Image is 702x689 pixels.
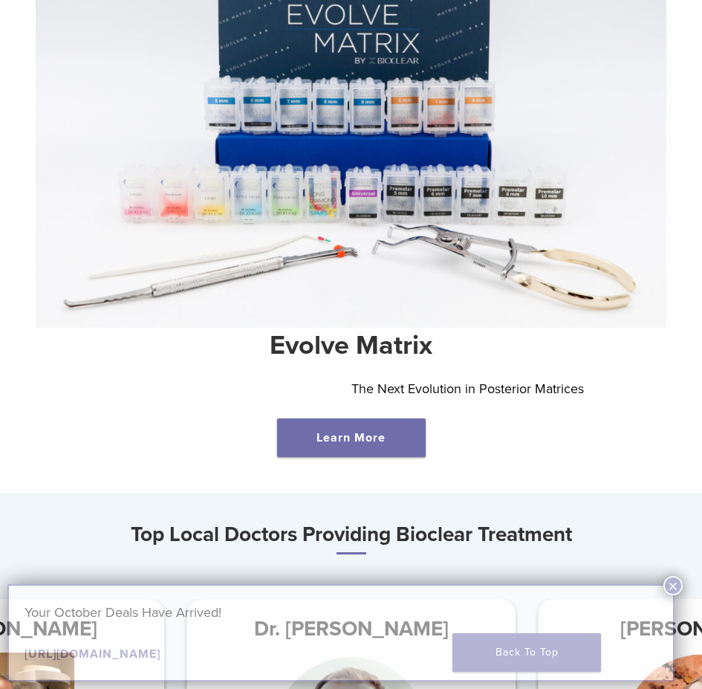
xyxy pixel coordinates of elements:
p: Your October Deals Have Arrived! [25,601,657,624]
button: Close [663,576,683,595]
a: Learn More [277,418,426,457]
h2: Evolve Matrix [36,328,666,363]
a: [URL][DOMAIN_NAME] [25,647,160,661]
p: The Next Evolution in Posterior Matrices [351,378,667,400]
